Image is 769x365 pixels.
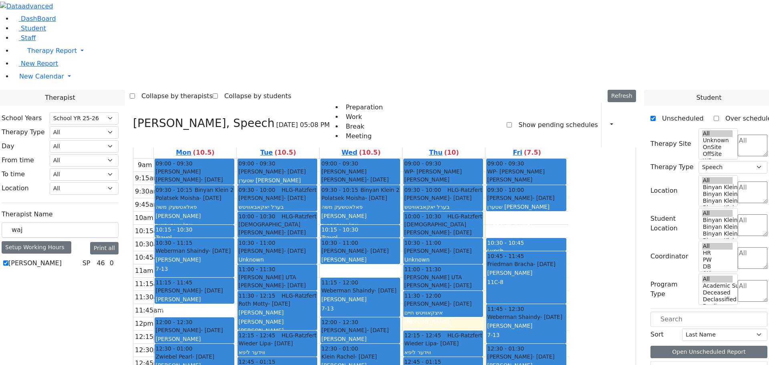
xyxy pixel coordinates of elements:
[155,286,234,294] div: [PERSON_NAME]
[238,300,316,308] div: Roth Motty
[702,204,733,211] option: Binyan Klein 2
[201,287,223,294] span: - [DATE]
[702,130,733,137] option: All
[321,175,399,184] div: [PERSON_NAME]
[321,286,399,294] div: Weberman Shaindy
[321,335,399,343] div: [PERSON_NAME]
[155,256,234,264] div: [PERSON_NAME]
[218,90,291,103] label: Collapse by students
[738,214,767,236] textarea: Search
[321,353,399,361] div: Klein Rachel
[702,243,733,250] option: All
[155,175,234,184] div: [PERSON_NAME]
[449,248,471,254] span: - [DATE]
[404,212,441,220] span: 10:00 - 10:30
[238,273,296,281] span: [PERSON_NAME] UTA
[702,263,733,270] option: DB
[650,139,691,149] label: Therapy Site
[8,258,62,268] label: [PERSON_NAME]
[404,256,482,264] div: Unknown
[284,168,306,175] span: - [DATE]
[487,313,565,321] div: Weberman Shaindy
[738,135,767,156] textarea: Search
[650,162,694,172] label: Therapy Type
[540,314,562,320] span: - [DATE]
[650,330,664,339] label: Sort
[321,212,399,220] div: [PERSON_NAME]
[702,210,733,217] option: All
[374,287,397,294] span: - [DATE]
[738,280,767,302] textarea: Search
[404,327,482,335] div: [PERSON_NAME]
[404,318,482,326] div: [PERSON_NAME]
[532,353,554,360] span: - [DATE]
[2,113,42,123] label: School Years
[155,221,234,229] div: ארי' וויינבערגער
[155,226,192,233] span: 10:15 - 10:30
[404,339,482,347] div: Wieder Lipa
[321,295,399,303] div: [PERSON_NAME]
[95,258,106,268] div: 46
[702,282,733,289] option: Academic Support
[238,159,275,167] span: 09:00 - 09:30
[133,240,165,249] div: 10:30am
[2,169,25,179] label: To time
[284,195,306,201] span: - [DATE]
[155,186,192,194] span: 09:30 - 10:15
[321,256,399,264] div: [PERSON_NAME]
[404,220,482,237] div: [DEMOGRAPHIC_DATA][PERSON_NAME]
[608,90,636,102] button: Refresh
[650,312,767,327] input: Search
[702,184,733,191] option: Binyan Klein 5
[487,331,565,339] div: 7-13
[321,186,358,194] span: 09:30 - 10:15
[321,221,399,229] div: ארי' וויינבערגער
[133,200,161,210] div: 9:45am
[702,250,733,256] option: HR
[321,167,366,175] span: [PERSON_NAME]
[284,282,306,288] span: - [DATE]
[282,331,316,339] span: HLG-Ratzfert
[155,239,192,247] span: 10:30 - 11:15
[321,318,358,326] span: 12:00 - 12:30
[282,292,316,300] span: HLG-Ratzfert
[404,300,482,308] div: [PERSON_NAME]
[702,224,733,230] option: Binyan Klein 4
[702,157,733,164] option: WP
[238,176,316,184] div: שטערן [PERSON_NAME]
[404,331,441,339] span: 12:15 - 12:45
[2,184,29,193] label: Location
[365,195,387,201] span: - [DATE]
[404,184,482,192] div: [PERSON_NAME]
[174,147,216,158] a: August 25, 2025
[650,252,688,261] label: Coordinator
[155,345,192,353] span: 12:30 - 01:00
[133,279,165,289] div: 11:15am
[133,306,165,315] div: 11:45am
[79,258,94,268] div: SP
[268,300,290,307] span: - [DATE]
[702,137,733,144] option: Unknown
[321,326,399,334] div: [PERSON_NAME]
[238,220,316,237] div: [DEMOGRAPHIC_DATA][PERSON_NAME]
[155,203,234,211] div: פאלאטשעק משה
[359,148,380,157] label: (10.5)
[136,160,154,170] div: 9am
[487,278,565,286] div: 11C-8
[342,112,382,122] li: Work
[404,292,441,300] span: 11:30 - 12:00
[238,203,316,211] div: בערל יאקאבאוויטש
[738,181,767,203] textarea: Search
[133,187,161,196] div: 9:30am
[238,348,316,356] div: ווידער ליפא
[259,147,298,158] a: August 26, 2025
[404,348,482,356] div: ווידער ליפא
[13,34,36,42] a: Staff
[321,278,358,286] span: 11:15 - 12:00
[155,247,234,255] div: Weberman Shaindy
[702,289,733,296] option: Deceased
[487,260,565,268] div: Friedman Bracha
[238,186,275,194] span: 09:30 - 10:00
[21,24,46,32] span: Student
[321,234,399,242] div: Travel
